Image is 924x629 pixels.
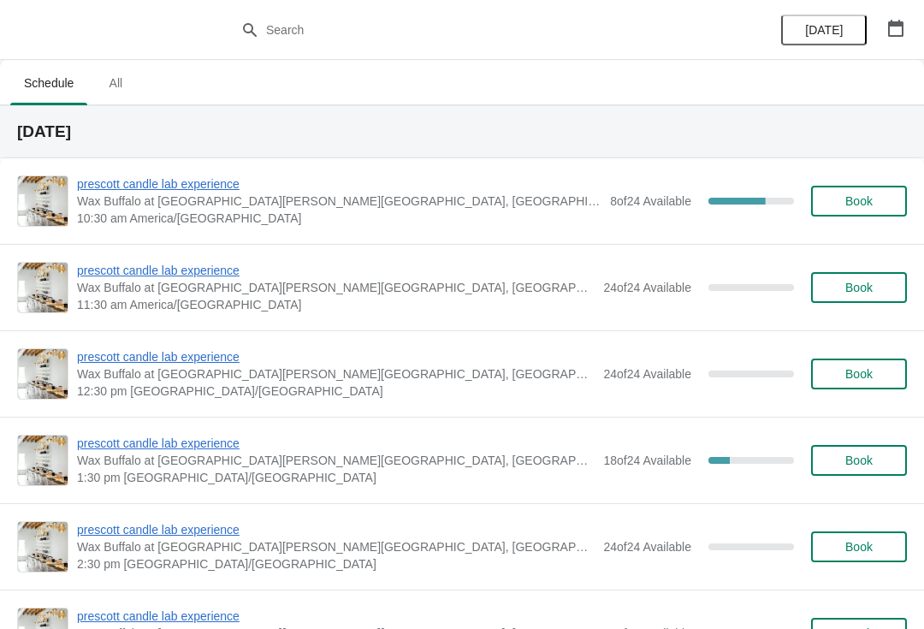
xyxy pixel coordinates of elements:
[77,608,595,625] span: prescott candle lab experience
[845,367,873,381] span: Book
[265,15,693,45] input: Search
[77,538,595,555] span: Wax Buffalo at [GEOGRAPHIC_DATA][PERSON_NAME][GEOGRAPHIC_DATA], [GEOGRAPHIC_DATA], [GEOGRAPHIC_DA...
[77,452,595,469] span: Wax Buffalo at [GEOGRAPHIC_DATA][PERSON_NAME][GEOGRAPHIC_DATA], [GEOGRAPHIC_DATA], [GEOGRAPHIC_DA...
[94,68,137,98] span: All
[18,349,68,399] img: prescott candle lab experience | Wax Buffalo at Prescott, Prescott Avenue, Lincoln, NE, USA | 12:...
[781,15,867,45] button: [DATE]
[77,193,601,210] span: Wax Buffalo at [GEOGRAPHIC_DATA][PERSON_NAME][GEOGRAPHIC_DATA], [GEOGRAPHIC_DATA], [GEOGRAPHIC_DA...
[77,279,595,296] span: Wax Buffalo at [GEOGRAPHIC_DATA][PERSON_NAME][GEOGRAPHIC_DATA], [GEOGRAPHIC_DATA], [GEOGRAPHIC_DA...
[805,23,843,37] span: [DATE]
[18,436,68,485] img: prescott candle lab experience | Wax Buffalo at Prescott, Prescott Avenue, Lincoln, NE, USA | 1:3...
[10,68,87,98] span: Schedule
[603,540,691,554] span: 24 of 24 Available
[603,281,691,294] span: 24 of 24 Available
[845,194,873,208] span: Book
[811,445,907,476] button: Book
[17,123,907,140] h2: [DATE]
[18,522,68,572] img: prescott candle lab experience | Wax Buffalo at Prescott, Prescott Avenue, Lincoln, NE, USA | 2:3...
[811,359,907,389] button: Book
[811,272,907,303] button: Book
[77,435,595,452] span: prescott candle lab experience
[811,531,907,562] button: Book
[77,521,595,538] span: prescott candle lab experience
[77,383,595,400] span: 12:30 pm [GEOGRAPHIC_DATA]/[GEOGRAPHIC_DATA]
[845,540,873,554] span: Book
[811,186,907,217] button: Book
[77,365,595,383] span: Wax Buffalo at [GEOGRAPHIC_DATA][PERSON_NAME][GEOGRAPHIC_DATA], [GEOGRAPHIC_DATA], [GEOGRAPHIC_DA...
[845,454,873,467] span: Book
[77,262,595,279] span: prescott candle lab experience
[77,296,595,313] span: 11:30 am America/[GEOGRAPHIC_DATA]
[77,555,595,573] span: 2:30 pm [GEOGRAPHIC_DATA]/[GEOGRAPHIC_DATA]
[845,281,873,294] span: Book
[77,469,595,486] span: 1:30 pm [GEOGRAPHIC_DATA]/[GEOGRAPHIC_DATA]
[77,210,601,227] span: 10:30 am America/[GEOGRAPHIC_DATA]
[18,263,68,312] img: prescott candle lab experience | Wax Buffalo at Prescott, Prescott Avenue, Lincoln, NE, USA | 11:...
[610,194,691,208] span: 8 of 24 Available
[603,454,691,467] span: 18 of 24 Available
[18,176,68,226] img: prescott candle lab experience | Wax Buffalo at Prescott, Prescott Avenue, Lincoln, NE, USA | 10:...
[77,175,601,193] span: prescott candle lab experience
[77,348,595,365] span: prescott candle lab experience
[603,367,691,381] span: 24 of 24 Available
